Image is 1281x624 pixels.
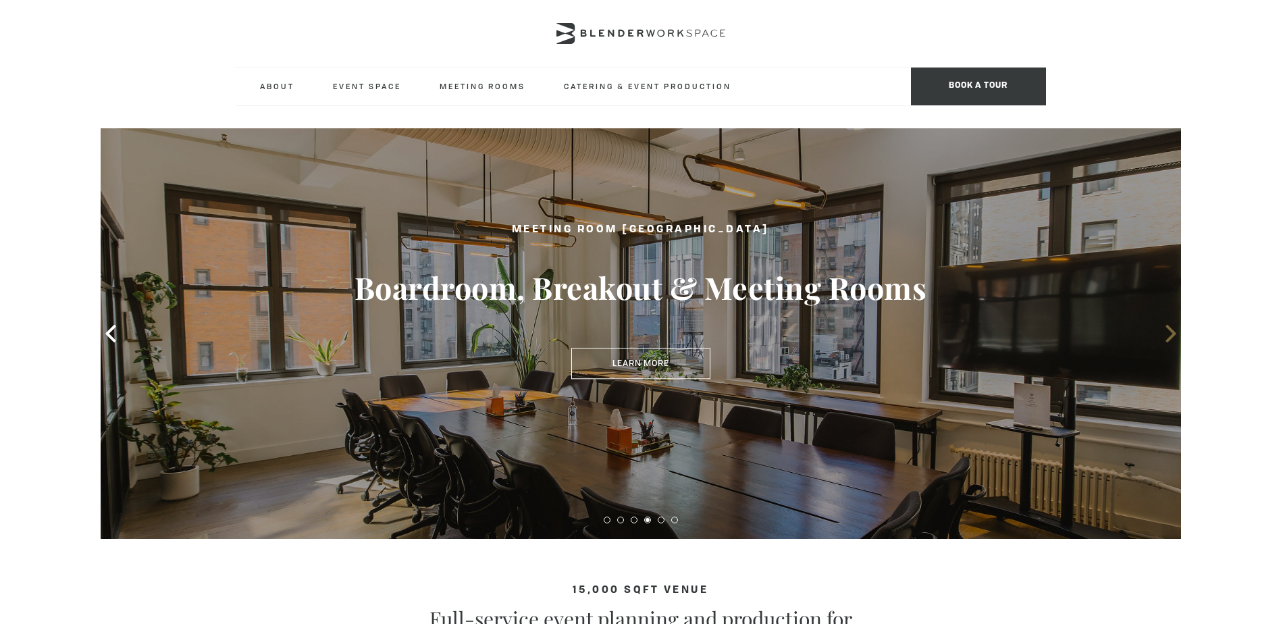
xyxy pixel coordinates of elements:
[571,348,710,379] a: Learn More
[155,269,1127,307] h3: Boardroom, Breakout & Meeting Rooms
[553,68,742,105] a: Catering & Event Production
[429,68,536,105] a: Meeting Rooms
[249,68,305,105] a: About
[322,68,412,105] a: Event Space
[911,68,1046,105] span: Book a tour
[236,585,1046,596] h4: 15,000 sqft venue
[155,222,1127,239] h2: Meeting Room [GEOGRAPHIC_DATA]
[1038,451,1281,624] iframe: Chat Widget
